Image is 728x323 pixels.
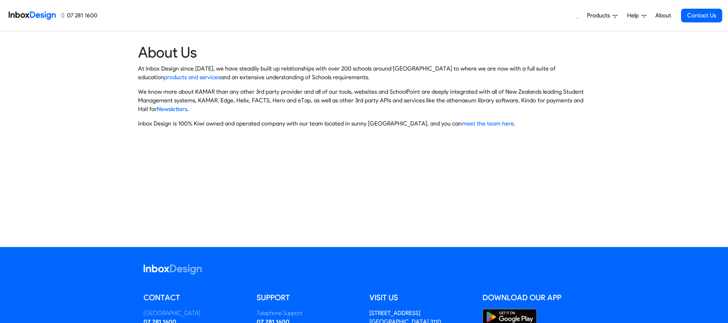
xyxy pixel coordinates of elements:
a: products and services [164,74,220,81]
p: We know more about KAMAR than any other 3rd party provider and all of our tools, websites and Sch... [138,88,590,114]
p: At Inbox Design since [DATE], we have steadily built up relationships with over 200 schools aroun... [138,64,590,82]
span: Help [627,11,642,20]
a: Products [584,8,620,23]
a: About [653,8,673,23]
heading: About Us [138,43,590,61]
span: Products [587,11,613,20]
a: Help [624,8,649,23]
a: meet the team here [462,120,514,127]
p: Inbox Design is 100% Kiwi owned and operated company with our team located in sunny [GEOGRAPHIC_D... [138,119,590,128]
h5: Contact [144,292,246,303]
div: Telephone Support [257,309,359,318]
a: Contact Us [681,9,722,22]
div: [GEOGRAPHIC_DATA] [144,309,246,318]
h5: Visit us [369,292,472,303]
h5: Support [257,292,359,303]
h5: Download our App [483,292,585,303]
a: Newsletters [157,106,187,112]
img: logo_inboxdesign_white.svg [144,264,202,275]
a: 07 281 1600 [61,11,97,20]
